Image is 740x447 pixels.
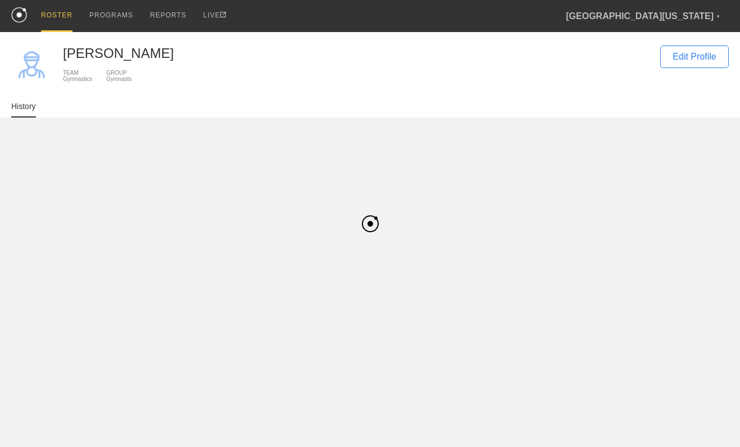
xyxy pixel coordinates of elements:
a: History [11,102,36,118]
div: GROUP [106,70,131,76]
div: Gymnasts [106,76,131,82]
div: Edit Profile [660,46,729,68]
div: TEAM [63,70,92,76]
div: ▼ [716,12,720,21]
img: logo [11,7,27,22]
div: [PERSON_NAME] [63,46,649,61]
div: Gymnastics [63,76,92,82]
img: black_logo.png [362,215,379,232]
